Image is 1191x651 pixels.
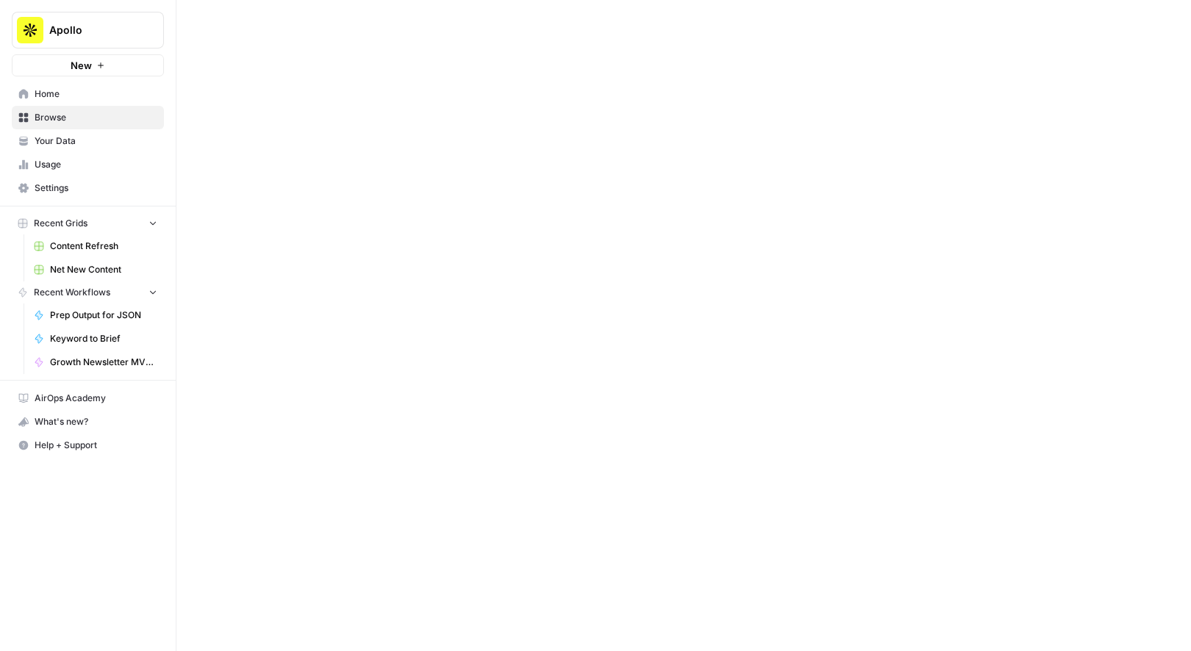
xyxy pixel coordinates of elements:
a: Usage [12,153,164,176]
span: Prep Output for JSON [50,309,157,322]
button: Help + Support [12,434,164,457]
a: Settings [12,176,164,200]
span: Content Refresh [50,240,157,253]
a: Home [12,82,164,106]
button: What's new? [12,410,164,434]
span: Recent Grids [34,217,87,230]
span: Settings [35,181,157,195]
a: Growth Newsletter MVP 1.1 [27,350,164,374]
a: Keyword to Brief [27,327,164,350]
span: Help + Support [35,439,157,452]
span: Growth Newsletter MVP 1.1 [50,356,157,369]
a: Browse [12,106,164,129]
button: Workspace: Apollo [12,12,164,48]
span: Recent Workflows [34,286,110,299]
a: Content Refresh [27,234,164,258]
span: Your Data [35,134,157,148]
button: Recent Workflows [12,281,164,303]
button: New [12,54,164,76]
span: New [71,58,92,73]
a: Your Data [12,129,164,153]
img: Apollo Logo [17,17,43,43]
span: Usage [35,158,157,171]
span: AirOps Academy [35,392,157,405]
a: AirOps Academy [12,386,164,410]
a: Prep Output for JSON [27,303,164,327]
a: Net New Content [27,258,164,281]
span: Home [35,87,157,101]
span: Net New Content [50,263,157,276]
span: Keyword to Brief [50,332,157,345]
button: Recent Grids [12,212,164,234]
div: What's new? [12,411,163,433]
span: Browse [35,111,157,124]
span: Apollo [49,23,138,37]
